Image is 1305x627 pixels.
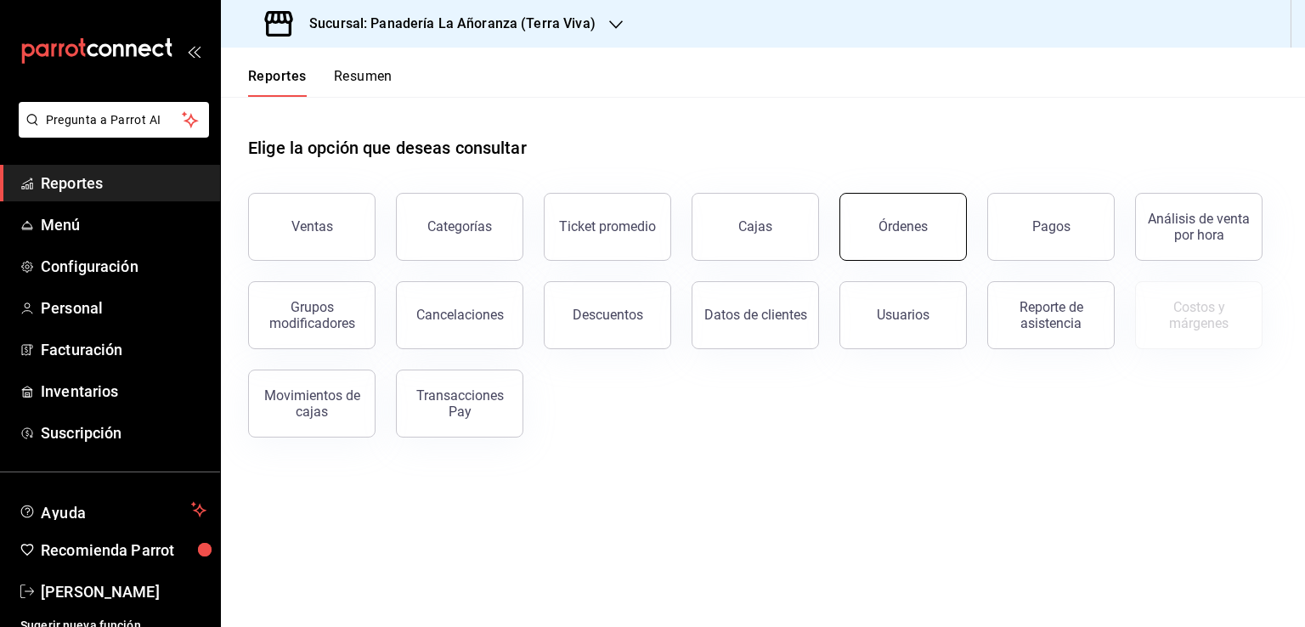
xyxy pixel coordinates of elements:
span: Menú [41,213,206,236]
button: Movimientos de cajas [248,370,376,438]
div: Cancelaciones [416,307,504,323]
span: Configuración [41,255,206,278]
div: Descuentos [573,307,643,323]
div: Grupos modificadores [259,299,364,331]
div: Costos y márgenes [1146,299,1251,331]
button: Grupos modificadores [248,281,376,349]
div: Transacciones Pay [407,387,512,420]
h3: Sucursal: Panadería La Añoranza (Terra Viva) [296,14,596,34]
span: Suscripción [41,421,206,444]
button: Pregunta a Parrot AI [19,102,209,138]
div: navigation tabs [248,68,393,97]
span: Inventarios [41,380,206,403]
span: Recomienda Parrot [41,539,206,562]
button: Ventas [248,193,376,261]
button: Resumen [334,68,393,97]
div: Categorías [427,218,492,234]
button: Transacciones Pay [396,370,523,438]
a: Pregunta a Parrot AI [12,123,209,141]
button: Órdenes [839,193,967,261]
div: Reporte de asistencia [998,299,1104,331]
div: Usuarios [877,307,929,323]
button: Pagos [987,193,1115,261]
div: Ventas [291,218,333,234]
span: Ayuda [41,500,184,520]
button: Ticket promedio [544,193,671,261]
span: [PERSON_NAME] [41,580,206,603]
button: Usuarios [839,281,967,349]
button: Cancelaciones [396,281,523,349]
button: Categorías [396,193,523,261]
div: Órdenes [878,218,928,234]
button: Contrata inventarios para ver este reporte [1135,281,1263,349]
div: Ticket promedio [559,218,656,234]
button: Cajas [692,193,819,261]
span: Pregunta a Parrot AI [46,111,183,129]
span: Facturación [41,338,206,361]
div: Análisis de venta por hora [1146,211,1251,243]
button: Reporte de asistencia [987,281,1115,349]
button: open_drawer_menu [187,44,201,58]
h1: Elige la opción que deseas consultar [248,135,527,161]
div: Movimientos de cajas [259,387,364,420]
span: Personal [41,297,206,319]
button: Análisis de venta por hora [1135,193,1263,261]
button: Datos de clientes [692,281,819,349]
button: Descuentos [544,281,671,349]
div: Cajas [738,218,772,234]
div: Pagos [1032,218,1071,234]
button: Reportes [248,68,307,97]
div: Datos de clientes [704,307,807,323]
span: Reportes [41,172,206,195]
